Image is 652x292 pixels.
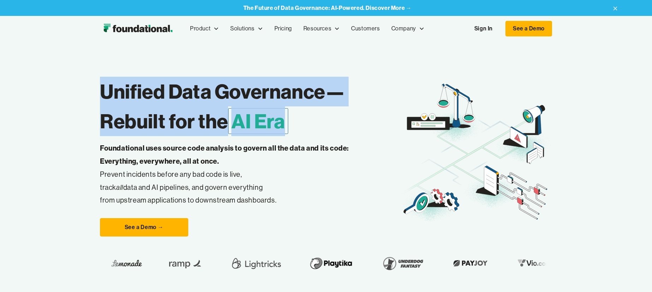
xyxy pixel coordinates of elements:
a: See a Demo → [100,218,188,236]
img: Foundational Logo [100,22,176,36]
a: Customers [345,17,385,40]
img: Lightricks [227,253,281,273]
div: Product [190,24,211,33]
a: The Future of Data Governance: AI-Powered. Discover More → [243,5,412,11]
span: AI Era [228,108,288,134]
div: Product [184,17,225,40]
div: Company [391,24,416,33]
iframe: Chat Widget [525,210,652,292]
div: Resources [303,24,331,33]
div: Solutions [230,24,254,33]
a: See a Demo [505,21,552,36]
a: home [100,22,176,36]
img: Underdog Fantasy [377,253,425,273]
strong: Foundational uses source code analysis to govern all the data and its code: Everything, everywher... [100,144,349,165]
div: Solutions [225,17,268,40]
h1: Unified Data Governance— Rebuilt for the [100,77,401,136]
img: Ramp [162,253,205,273]
a: Pricing [269,17,298,40]
img: Lemonade [109,258,140,269]
img: Payjoy [447,258,489,269]
a: Sign In [467,21,500,36]
div: Resources [298,17,345,40]
img: Vio.com [512,258,553,269]
img: Playtika [304,253,354,273]
em: all [116,183,123,192]
div: Company [386,17,430,40]
strong: The Future of Data Governance: AI-Powered. Discover More → [243,4,412,11]
p: Prevent incidents before any bad code is live, track data and AI pipelines, and govern everything... [100,142,371,207]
